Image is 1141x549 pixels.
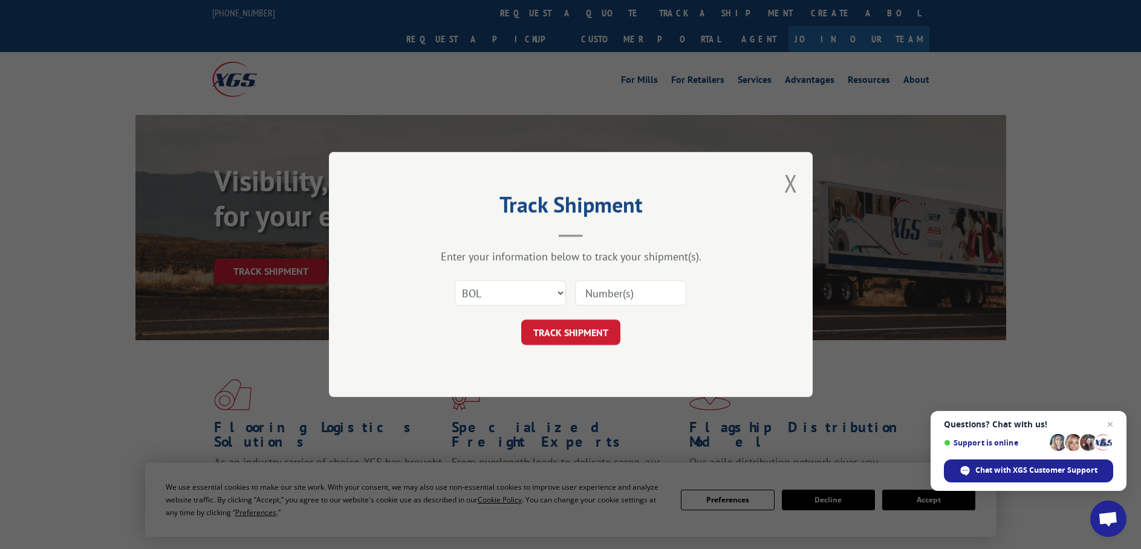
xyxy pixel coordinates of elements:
[975,465,1097,476] span: Chat with XGS Customer Support
[944,419,1113,429] span: Questions? Chat with us!
[1103,417,1117,432] span: Close chat
[389,196,752,219] h2: Track Shipment
[1090,501,1126,537] div: Open chat
[944,459,1113,482] div: Chat with XGS Customer Support
[389,249,752,263] div: Enter your information below to track your shipment(s).
[575,280,686,306] input: Number(s)
[521,320,620,345] button: TRACK SHIPMENT
[944,438,1045,447] span: Support is online
[784,167,798,199] button: Close modal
